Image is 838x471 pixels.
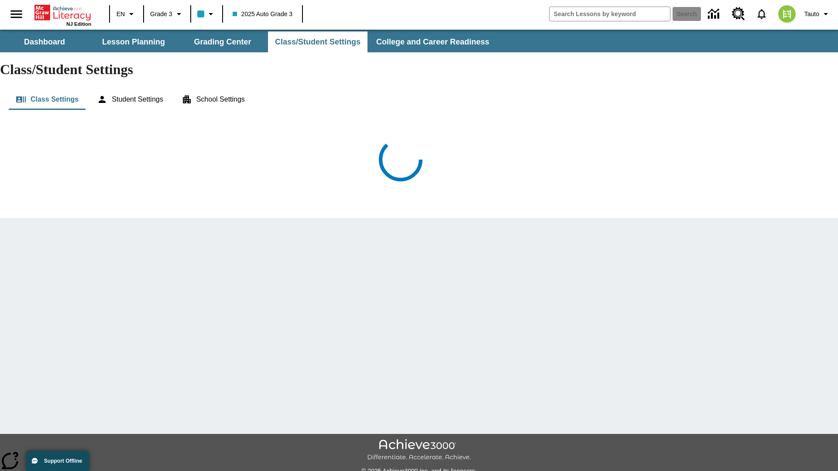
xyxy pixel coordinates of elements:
a: Resource Center, Will open in new tab [727,2,750,26]
a: Data Center [703,2,727,26]
button: Open side menu [3,1,29,27]
button: Student Settings [90,89,170,110]
span: 2025 Auto Grade 3 [233,10,293,19]
button: Class/Student Settings [268,31,367,52]
span: NJ Edition [66,21,91,27]
button: Lesson Planning [90,31,177,52]
button: Grading Center [179,31,266,52]
button: College and Career Readiness [369,31,496,52]
button: Language: EN, Select a language [113,6,141,22]
button: Class Settings [9,89,86,110]
a: Notifications [750,3,773,25]
a: Home [34,4,91,21]
div: Home [34,3,91,27]
div: Class/Student Settings [9,89,829,110]
input: search field [550,7,670,21]
button: Class color is light blue. Change class color [194,6,220,22]
span: Grade 3 [150,10,172,19]
img: avatar image [778,5,796,23]
button: Support Offline [26,451,89,471]
button: School Settings [175,89,252,110]
img: Achieve3000 Differentiate Accelerate Achieve [367,439,471,461]
button: Dashboard [1,31,88,52]
span: Support Offline [44,458,82,464]
span: EN [117,10,125,19]
span: Tauto [804,10,819,19]
button: Profile/Settings [801,6,835,22]
button: Grade: Grade 3, Select a grade [147,6,188,22]
button: Select a new avatar [773,3,801,25]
